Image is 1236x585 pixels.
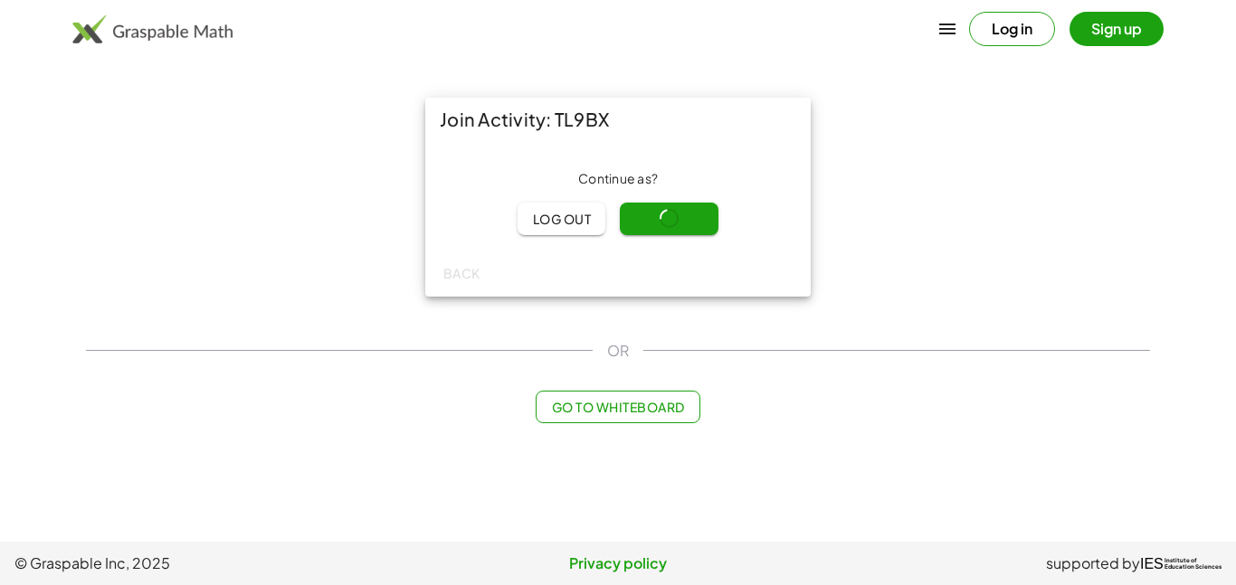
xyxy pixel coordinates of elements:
div: Continue as ? [440,170,796,188]
span: supported by [1046,552,1140,574]
span: Go to Whiteboard [551,399,684,415]
span: Institute of Education Sciences [1165,558,1222,571]
a: IESInstitute ofEducation Sciences [1140,552,1222,574]
a: Privacy policy [417,552,820,574]
span: © Graspable Inc, 2025 [14,552,417,574]
button: Log in [969,12,1055,46]
span: Log out [532,211,591,227]
button: Sign up [1070,12,1164,46]
button: Log out [518,203,605,235]
span: OR [607,340,629,362]
div: Join Activity: TL9BX [425,98,811,141]
span: IES [1140,555,1164,572]
button: Go to Whiteboard [536,391,699,423]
